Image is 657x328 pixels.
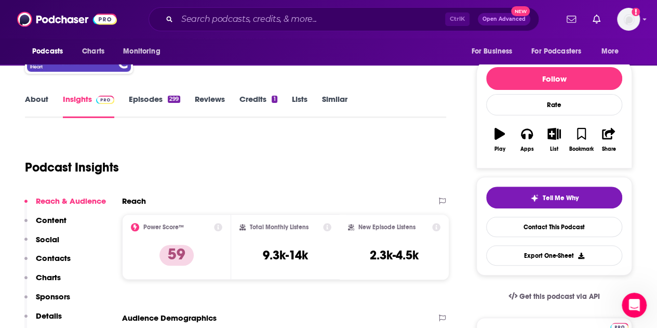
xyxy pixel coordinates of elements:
div: List [550,146,558,152]
div: Share [601,146,615,152]
button: tell me why sparkleTell Me Why [486,187,622,208]
button: List [541,121,568,159]
h2: Reach [122,196,146,206]
span: Charts [82,44,104,59]
button: Social [24,234,59,254]
button: Apps [513,121,540,159]
button: Bookmark [568,121,595,159]
button: Share [595,121,622,159]
button: Content [24,215,66,234]
p: 59 [159,245,194,266]
span: More [601,44,619,59]
iframe: Intercom live chat [622,293,647,318]
span: For Podcasters [531,44,581,59]
p: Details [36,311,62,321]
h3: 9.3k-14k [263,247,308,263]
p: Content [36,215,66,225]
p: Social [36,234,59,244]
a: Lists [292,94,307,118]
p: Contacts [36,253,71,263]
span: Open Advanced [482,17,526,22]
a: Reviews [195,94,225,118]
h2: Audience Demographics [122,313,217,323]
svg: Add a profile image [632,8,640,16]
div: Apps [520,146,534,152]
div: 1 [272,96,277,103]
button: Sponsors [24,292,70,311]
p: Sponsors [36,292,70,301]
button: Charts [24,272,61,292]
p: Charts [36,272,61,282]
span: Get this podcast via API [519,292,600,301]
button: Export One-Sheet [486,245,622,266]
input: Search podcasts, credits, & more... [177,11,445,28]
span: New [511,6,530,16]
a: Similar [322,94,347,118]
span: Podcasts [32,44,63,59]
button: open menu [594,42,632,61]
button: Show profile menu [617,8,640,31]
button: open menu [525,42,596,61]
div: 299 [168,96,180,103]
h2: Power Score™ [143,224,184,231]
span: Logged in as jartea [617,8,640,31]
img: tell me why sparkle [530,194,539,202]
a: Get this podcast via API [500,284,608,309]
img: User Profile [617,8,640,31]
button: open menu [25,42,76,61]
div: Rate [486,94,622,115]
a: Credits1 [239,94,277,118]
span: Monitoring [123,44,160,59]
a: Episodes299 [129,94,180,118]
img: Podchaser - Follow, Share and Rate Podcasts [17,9,117,29]
button: open menu [116,42,173,61]
span: Ctrl K [445,12,470,26]
img: Podchaser Pro [96,96,114,104]
button: open menu [464,42,525,61]
button: Play [486,121,513,159]
a: InsightsPodchaser Pro [63,94,114,118]
div: Search podcasts, credits, & more... [149,7,539,31]
span: For Business [471,44,512,59]
h3: 2.3k-4.5k [370,247,419,263]
a: Show notifications dropdown [562,10,580,28]
button: Follow [486,67,622,90]
button: Contacts [24,253,71,272]
button: Reach & Audience [24,196,106,215]
div: Play [494,146,505,152]
h1: Podcast Insights [25,160,119,175]
a: Contact This Podcast [486,217,622,237]
a: Charts [75,42,111,61]
p: Reach & Audience [36,196,106,206]
a: About [25,94,48,118]
span: Tell Me Why [543,194,579,202]
h2: Total Monthly Listens [250,224,309,231]
a: Show notifications dropdown [588,10,605,28]
button: Open AdvancedNew [478,13,530,25]
div: Bookmark [569,146,594,152]
h2: New Episode Listens [358,224,415,231]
